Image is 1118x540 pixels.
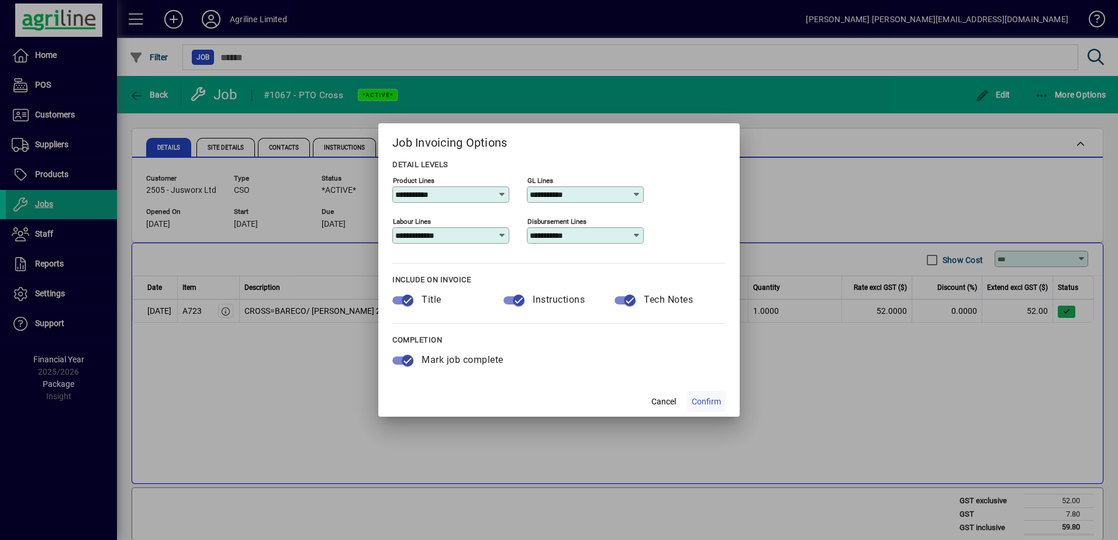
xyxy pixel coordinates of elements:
[651,396,676,408] span: Cancel
[533,294,585,305] span: Instructions
[393,217,431,226] mat-label: Labour Lines
[393,176,434,185] mat-label: Product Lines
[392,333,726,347] div: COMPLETION
[378,123,740,157] h2: Job Invoicing Options
[687,391,726,412] button: Confirm
[692,396,721,408] span: Confirm
[644,294,693,305] span: Tech Notes
[392,158,726,172] div: DETAIL LEVELS
[527,176,553,185] mat-label: GL Lines
[422,354,503,365] span: Mark job complete
[645,391,682,412] button: Cancel
[392,273,726,287] div: INCLUDE ON INVOICE
[527,217,586,226] mat-label: Disbursement Lines
[422,294,441,305] span: Title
